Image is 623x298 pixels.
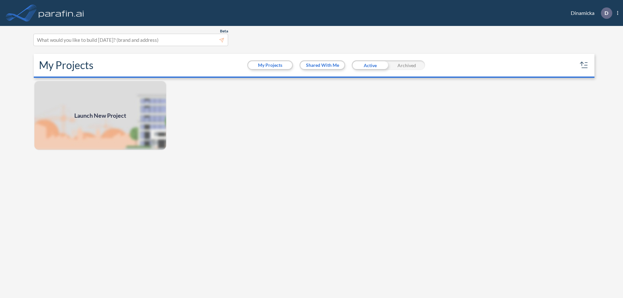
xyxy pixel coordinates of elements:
[34,80,167,150] a: Launch New Project
[74,111,126,120] span: Launch New Project
[248,61,292,69] button: My Projects
[605,10,608,16] p: D
[388,60,425,70] div: Archived
[39,59,93,71] h2: My Projects
[220,29,228,34] span: Beta
[561,7,618,19] div: Dinamicka
[37,6,85,19] img: logo
[579,60,589,70] button: sort
[352,60,388,70] div: Active
[34,80,167,150] img: add
[300,61,344,69] button: Shared With Me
